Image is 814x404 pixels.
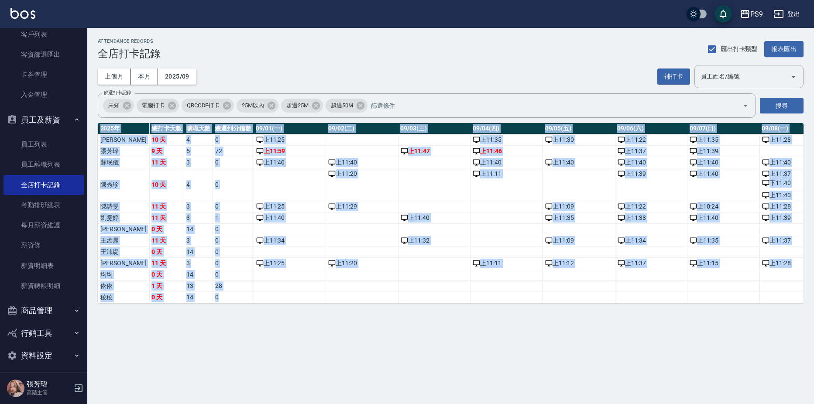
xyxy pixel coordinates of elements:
[369,98,727,113] input: 篩選條件
[690,202,757,211] div: 上 10:24
[98,48,161,60] h3: 全店打卡記錄
[690,147,757,156] div: 上 11:39
[714,5,732,23] button: save
[760,98,804,114] button: 搜尋
[98,146,149,157] td: 張芳瑋
[473,259,540,268] div: 上 11:11
[256,147,324,156] div: 上 11:59
[98,212,149,224] td: 劉雯婷
[98,258,149,269] td: [PERSON_NAME]
[149,247,184,258] td: 0 天
[27,389,71,397] p: 高階主管
[690,213,757,223] div: 上 11:40
[256,202,324,211] div: 上 11:25
[687,123,760,134] th: 09/07(日)
[545,213,613,223] div: 上 11:35
[750,9,763,20] div: PS9
[618,147,685,156] div: 上 11:37
[254,123,326,134] th: 09/01(一)
[256,236,324,245] div: 上 11:34
[184,224,213,235] td: 14
[98,123,149,134] th: 2025 年
[184,157,213,168] td: 3
[618,236,685,245] div: 上 11:34
[98,201,149,212] td: 陳詩旻
[398,123,471,134] th: 09/03(三)
[3,344,84,367] button: 資料設定
[149,235,184,247] td: 11 天
[98,247,149,258] td: 王沛緹
[690,169,757,178] div: 上 11:40
[98,68,131,85] button: 上個月
[543,123,615,134] th: 09/05(五)
[545,259,613,268] div: 上 11:12
[213,123,254,134] th: 總遲到分鐘數
[98,292,149,303] td: 稜稜
[326,123,398,134] th: 09/02(二)
[149,146,184,157] td: 9 天
[401,236,468,245] div: 上 11:32
[149,292,184,303] td: 0 天
[545,236,613,245] div: 上 11:09
[103,101,125,110] span: 未知
[618,213,685,223] div: 上 11:38
[401,213,468,223] div: 上 11:40
[3,256,84,276] a: 薪資明細表
[213,235,254,247] td: 0
[721,45,758,54] span: 匯出打卡類型
[615,123,687,134] th: 09/06(六)
[149,212,184,224] td: 11 天
[3,195,84,215] a: 考勤排班總表
[213,201,254,212] td: 0
[401,147,468,156] div: 上 11:47
[184,168,213,201] td: 4
[27,380,71,389] h5: 張芳瑋
[149,157,184,168] td: 11 天
[237,99,278,113] div: 25M以內
[158,68,196,85] button: 2025/09
[184,247,213,258] td: 14
[149,123,184,134] th: 總打卡天數
[98,281,149,292] td: 依依
[184,146,213,157] td: 5
[328,169,396,178] div: 上 11:20
[328,202,396,211] div: 上 11:29
[256,213,324,223] div: 上 11:40
[3,109,84,131] button: 員工及薪資
[787,70,800,84] button: Open
[103,99,134,113] div: 未知
[149,201,184,212] td: 11 天
[618,135,685,144] div: 上 11:22
[256,259,324,268] div: 上 11:25
[281,101,314,110] span: 超過25M
[3,65,84,85] a: 卡券管理
[3,215,84,235] a: 每月薪資維護
[473,169,540,178] div: 上 11:11
[471,123,543,134] th: 09/04(四)
[184,212,213,224] td: 3
[213,212,254,224] td: 1
[618,202,685,211] div: 上 11:22
[473,147,540,156] div: 上 11:46
[618,158,685,167] div: 上 11:40
[3,85,84,105] a: 入金管理
[690,158,757,167] div: 上 11:40
[10,8,35,19] img: Logo
[98,168,149,201] td: 陳秀珍
[184,258,213,269] td: 3
[3,154,84,175] a: 員工離職列表
[213,157,254,168] td: 0
[213,258,254,269] td: 0
[7,380,24,397] img: Person
[182,99,234,113] div: QRCODE打卡
[3,322,84,345] button: 行銷工具
[3,24,84,45] a: 客戶列表
[104,89,131,96] label: 篩選打卡記錄
[137,99,179,113] div: 電腦打卡
[3,235,84,255] a: 薪資條
[98,269,149,281] td: 均均
[3,299,84,322] button: 商品管理
[184,269,213,281] td: 14
[256,158,324,167] div: 上 11:40
[690,259,757,268] div: 上 11:15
